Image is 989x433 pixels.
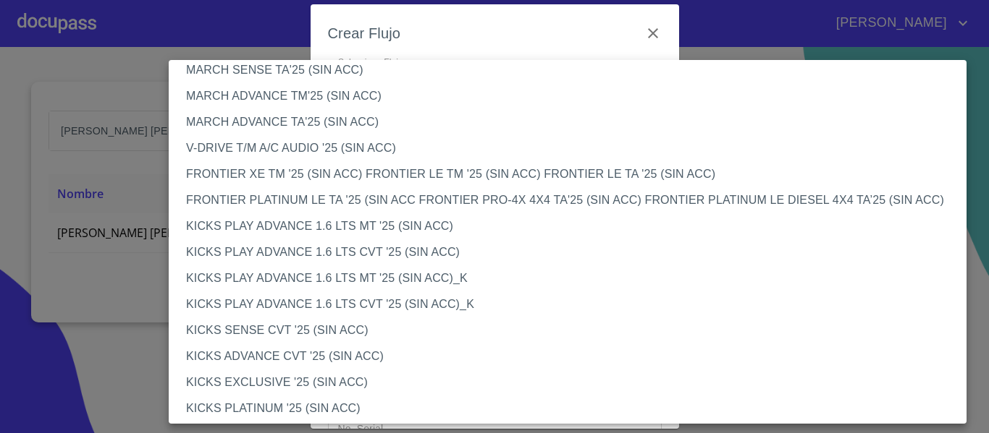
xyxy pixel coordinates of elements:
li: KICKS PLATINUM '25 (SIN ACC) [169,395,977,421]
li: KICKS PLAY ADVANCE 1.6 LTS CVT '25 (SIN ACC)_K [169,291,977,317]
li: V-DRIVE T/M A/C AUDIO '25 (SIN ACC) [169,135,977,161]
li: KICKS PLAY ADVANCE 1.6 LTS MT '25 (SIN ACC) [169,213,977,239]
li: KICKS PLAY ADVANCE 1.6 LTS MT '25 (SIN ACC)_K [169,265,977,291]
li: MARCH ADVANCE TM'25 (SIN ACC) [169,83,977,109]
li: KICKS SENSE CVT '25 (SIN ACC) [169,317,977,343]
li: FRONTIER XE TM '25 (SIN ACC) FRONTIER LE TM '25 (SIN ACC) FRONTIER LE TA '25 (SIN ACC) [169,161,977,187]
li: MARCH SENSE TA'25 (SIN ACC) [169,57,977,83]
li: KICKS EXCLUSIVE '25 (SIN ACC) [169,369,977,395]
li: MARCH ADVANCE TA'25 (SIN ACC) [169,109,977,135]
li: FRONTIER PLATINUM LE TA '25 (SIN ACC FRONTIER PRO-4X 4X4 TA'25 (SIN ACC) FRONTIER PLATINUM LE DIE... [169,187,977,213]
li: KICKS PLAY ADVANCE 1.6 LTS CVT '25 (SIN ACC) [169,239,977,265]
li: KICKS ADVANCE CVT '25 (SIN ACC) [169,343,977,369]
